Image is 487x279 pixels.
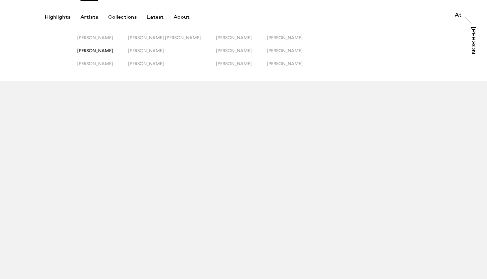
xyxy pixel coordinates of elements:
span: [PERSON_NAME] [77,61,113,66]
span: [PERSON_NAME] [128,61,164,66]
button: [PERSON_NAME] [77,61,128,74]
button: [PERSON_NAME] [128,48,216,61]
span: [PERSON_NAME] [77,48,113,53]
button: [PERSON_NAME] [216,61,267,74]
a: At [455,13,461,19]
div: [PERSON_NAME] [470,27,476,78]
span: [PERSON_NAME] [216,35,252,40]
button: [PERSON_NAME] [77,48,128,61]
button: [PERSON_NAME] [128,61,216,74]
button: Latest [147,14,174,20]
button: Collections [108,14,147,20]
span: [PERSON_NAME] [267,35,303,40]
button: [PERSON_NAME] [216,48,267,61]
span: [PERSON_NAME] [77,35,113,40]
span: [PERSON_NAME] [267,48,303,53]
button: [PERSON_NAME] [77,35,128,48]
div: Artists [81,14,98,20]
span: [PERSON_NAME] [216,48,252,53]
button: Highlights [45,14,81,20]
span: [PERSON_NAME] [PERSON_NAME] [128,35,201,40]
button: About [174,14,200,20]
div: Highlights [45,14,71,20]
button: [PERSON_NAME] [PERSON_NAME] [128,35,216,48]
button: Artists [81,14,108,20]
button: [PERSON_NAME] [216,35,267,48]
button: [PERSON_NAME] [267,48,318,61]
button: [PERSON_NAME] [267,35,318,48]
button: [PERSON_NAME] [267,61,318,74]
div: Collections [108,14,137,20]
div: About [174,14,190,20]
a: [PERSON_NAME] [469,27,476,54]
div: Latest [147,14,164,20]
span: [PERSON_NAME] [128,48,164,53]
span: [PERSON_NAME] [216,61,252,66]
span: [PERSON_NAME] [267,61,303,66]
